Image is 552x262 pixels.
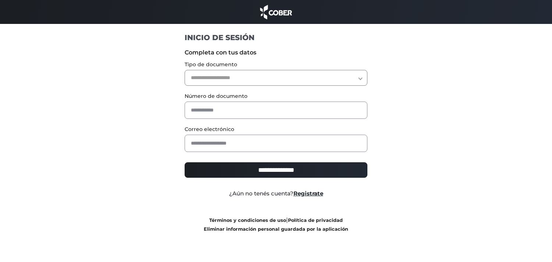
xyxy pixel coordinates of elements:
div: ¿Aún no tenés cuenta? [179,190,373,198]
img: cober_marca.png [258,4,294,20]
label: Tipo de documento [185,61,367,68]
label: Número de documento [185,92,367,100]
a: Términos y condiciones de uso [209,217,286,223]
a: Política de privacidad [288,217,343,223]
a: Eliminar información personal guardada por la aplicación [204,226,348,232]
h1: INICIO DE SESIÓN [185,33,367,42]
label: Correo electrónico [185,125,367,133]
label: Completa con tus datos [185,48,367,57]
div: | [179,216,373,233]
a: Registrate [293,190,323,197]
